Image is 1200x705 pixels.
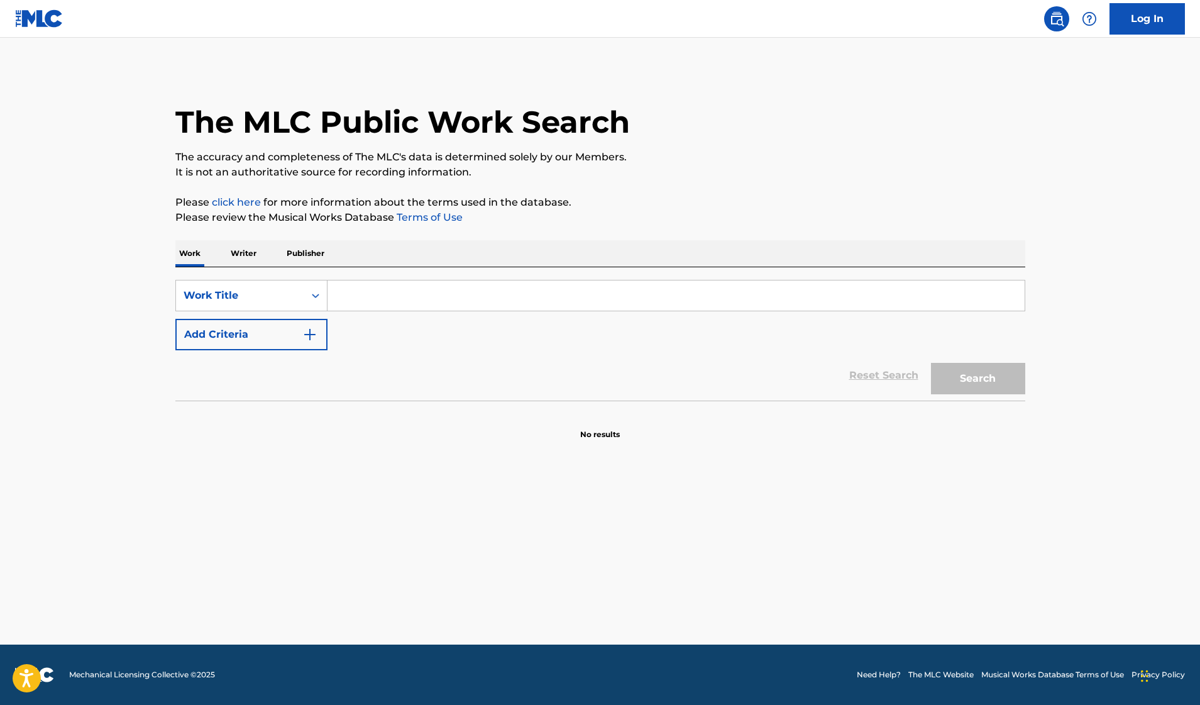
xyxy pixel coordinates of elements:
[1082,11,1097,26] img: help
[857,669,901,680] a: Need Help?
[1077,6,1102,31] div: Help
[175,280,1025,401] form: Search Form
[1109,3,1185,35] a: Log In
[175,150,1025,165] p: The accuracy and completeness of The MLC's data is determined solely by our Members.
[908,669,974,680] a: The MLC Website
[175,195,1025,210] p: Please for more information about the terms used in the database.
[15,9,63,28] img: MLC Logo
[283,240,328,267] p: Publisher
[394,211,463,223] a: Terms of Use
[227,240,260,267] p: Writer
[1044,6,1069,31] a: Public Search
[175,240,204,267] p: Work
[15,667,54,682] img: logo
[175,103,630,141] h1: The MLC Public Work Search
[175,210,1025,225] p: Please review the Musical Works Database
[175,319,328,350] button: Add Criteria
[580,414,620,440] p: No results
[1137,645,1200,705] iframe: Chat Widget
[1131,669,1185,680] a: Privacy Policy
[981,669,1124,680] a: Musical Works Database Terms of Use
[302,327,317,342] img: 9d2ae6d4665cec9f34b9.svg
[1049,11,1064,26] img: search
[184,288,297,303] div: Work Title
[212,196,261,208] a: click here
[1141,657,1148,695] div: Drag
[69,669,215,680] span: Mechanical Licensing Collective © 2025
[175,165,1025,180] p: It is not an authoritative source for recording information.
